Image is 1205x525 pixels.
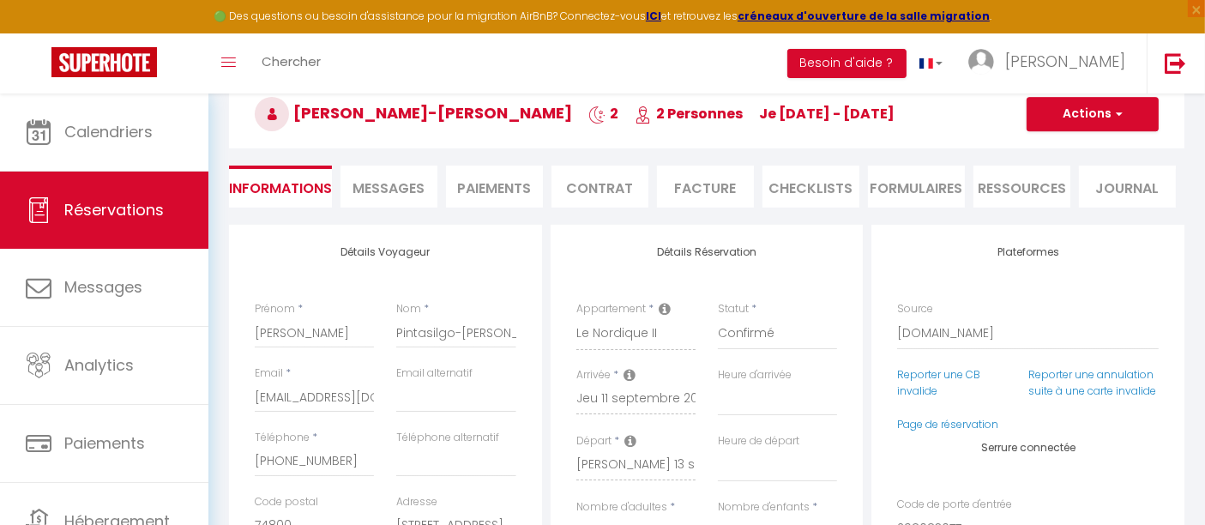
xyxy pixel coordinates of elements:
[229,166,332,208] li: Informations
[738,9,990,23] a: créneaux d'ouverture de la salle migration
[396,494,437,510] label: Adresse
[576,499,667,516] label: Nombre d'adultes
[64,199,164,220] span: Réservations
[255,494,318,510] label: Code postal
[64,432,145,454] span: Paiements
[897,497,1012,513] label: Code de porte d'entrée
[897,301,933,317] label: Source
[897,442,1159,454] h4: Serrure connectée
[14,7,65,58] button: Ouvrir le widget de chat LiveChat
[718,301,749,317] label: Statut
[787,49,907,78] button: Besoin d'aide ?
[51,47,157,77] img: Super Booking
[1165,52,1186,74] img: logout
[576,301,646,317] label: Appartement
[718,499,810,516] label: Nombre d'enfants
[718,433,799,450] label: Heure de départ
[759,104,895,124] span: je [DATE] - [DATE]
[897,417,998,431] a: Page de réservation
[249,33,334,94] a: Chercher
[968,49,994,75] img: ...
[255,246,516,258] h4: Détails Voyageur
[868,166,965,208] li: FORMULAIRES
[64,121,153,142] span: Calendriers
[551,166,648,208] li: Contrat
[576,367,611,383] label: Arrivée
[1005,51,1125,72] span: [PERSON_NAME]
[1027,97,1159,131] button: Actions
[576,246,838,258] h4: Détails Réservation
[446,166,543,208] li: Paiements
[897,367,980,398] a: Reporter une CB invalide
[255,365,283,382] label: Email
[1028,367,1156,398] a: Reporter une annulation suite à une carte invalide
[657,166,754,208] li: Facture
[718,367,792,383] label: Heure d'arrivée
[255,430,310,446] label: Téléphone
[1079,166,1176,208] li: Journal
[353,178,425,198] span: Messages
[646,9,661,23] a: ICI
[255,301,295,317] label: Prénom
[635,104,743,124] span: 2 Personnes
[255,102,572,124] span: [PERSON_NAME]-[PERSON_NAME]
[396,430,499,446] label: Téléphone alternatif
[64,354,134,376] span: Analytics
[973,166,1070,208] li: Ressources
[396,301,421,317] label: Nom
[576,433,612,450] label: Départ
[396,365,473,382] label: Email alternatif
[64,276,142,298] span: Messages
[955,33,1147,94] a: ... [PERSON_NAME]
[262,52,321,70] span: Chercher
[897,246,1159,258] h4: Plateformes
[588,104,618,124] span: 2
[762,166,859,208] li: CHECKLISTS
